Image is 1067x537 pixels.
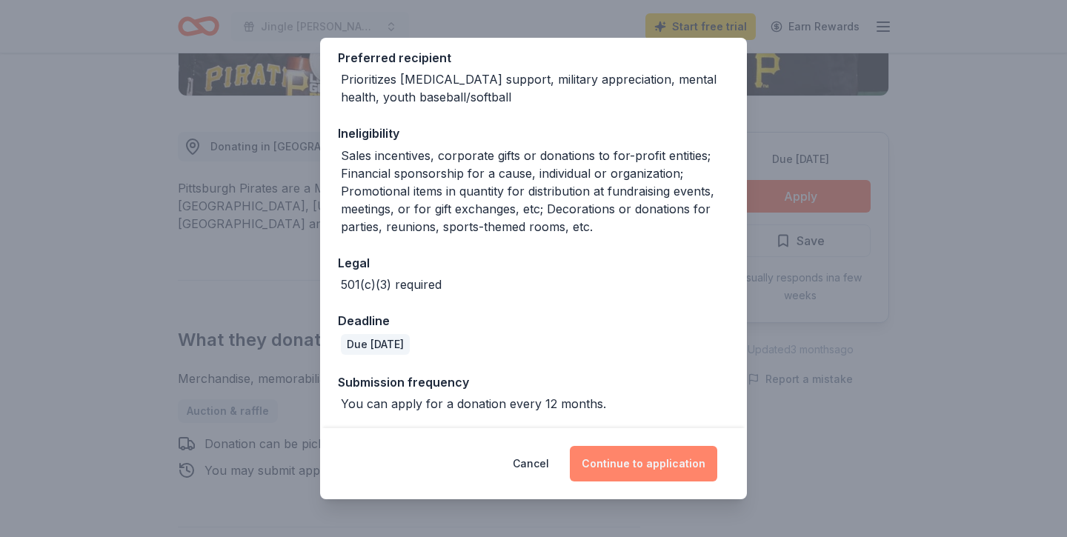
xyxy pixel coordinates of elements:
div: Prioritizes [MEDICAL_DATA] support, military appreciation, mental health, youth baseball/softball [341,70,729,106]
div: Deadline [338,311,729,330]
button: Cancel [513,446,549,481]
button: Continue to application [570,446,717,481]
div: Sales incentives, corporate gifts or donations to for-profit entities; Financial sponsorship for ... [341,147,729,236]
div: Due [DATE] [341,334,410,355]
div: 501(c)(3) required [341,276,442,293]
div: You can apply for a donation every 12 months. [341,395,606,413]
div: Ineligibility [338,124,729,143]
div: Preferred recipient [338,48,729,67]
div: Submission frequency [338,373,729,392]
div: Legal [338,253,729,273]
